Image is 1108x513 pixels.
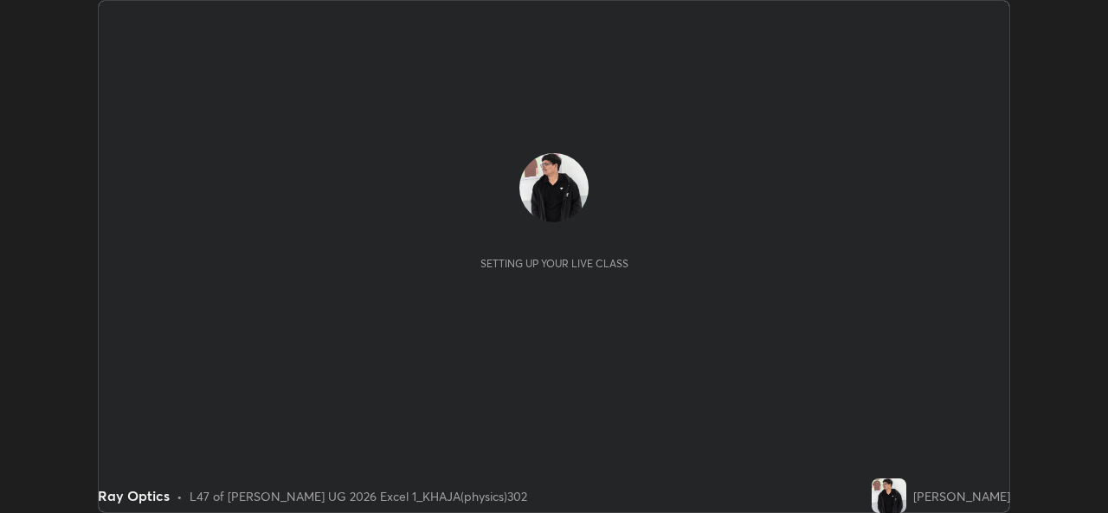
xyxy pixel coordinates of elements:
div: [PERSON_NAME] [913,487,1010,505]
img: 4766bca9ca784790842c9214940fd31b.jpg [872,478,906,513]
div: Setting up your live class [480,257,628,270]
div: Ray Optics [98,485,170,506]
img: 4766bca9ca784790842c9214940fd31b.jpg [519,153,589,222]
div: • [177,487,183,505]
div: L47 of [PERSON_NAME] UG 2026 Excel 1_KHAJA(physics)302 [190,487,527,505]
